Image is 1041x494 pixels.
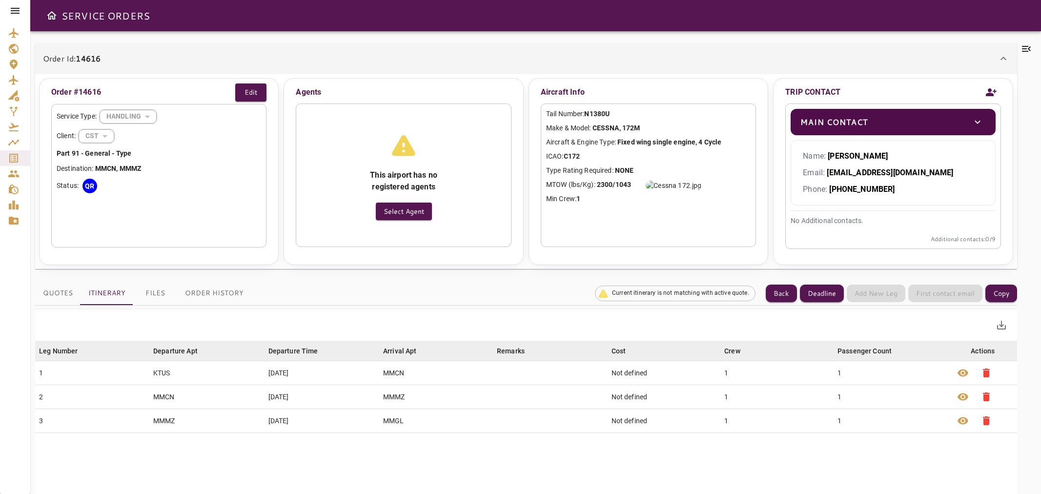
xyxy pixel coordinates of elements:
button: Open drawer [42,6,61,25]
td: 1 [834,361,949,385]
button: Copy [985,285,1017,303]
td: [DATE] [265,409,380,433]
button: Order History [177,282,251,305]
p: Min Crew: [546,194,751,204]
span: Leg Number [39,345,91,357]
button: Select Agent [376,203,432,221]
span: delete [980,367,992,379]
p: Destination: [57,164,261,174]
button: Leg Details [951,361,975,385]
button: Back [766,285,797,303]
span: visibility [957,367,969,379]
button: Delete Leg [975,361,998,385]
b: [PHONE_NUMBER] [829,185,895,194]
p: Tail Number: [546,109,751,119]
b: M [95,165,101,172]
b: 2300/1043 [597,181,631,188]
div: Crew [724,345,740,357]
td: 1 [834,409,949,433]
img: Cessna 172.jpg [646,181,701,190]
b: M [120,165,125,172]
p: Agents [296,83,511,101]
h6: SERVICE ORDERS [61,8,150,23]
p: Phone: [803,184,983,195]
td: [DATE] [265,361,380,385]
div: Main Contacttoggle [791,109,995,135]
td: 1 [720,385,834,409]
p: Type Rating Required: [546,165,751,176]
td: 1 [834,385,949,409]
p: Status: [57,181,79,191]
div: Passenger Count [837,345,892,357]
button: Leg Details [951,409,975,432]
b: Fixed wing single engine, 4 Cycle [617,138,721,146]
td: 1 [720,409,834,433]
p: Aircraft & Engine Type: [546,137,751,147]
span: Current itinerary is not matching with active quote. [606,289,755,297]
p: Order #14616 [51,86,101,98]
span: delete [980,391,992,403]
b: M [125,165,131,172]
button: Quotes [35,282,81,305]
td: MMMZ [379,385,493,409]
b: M [131,165,137,172]
div: Departure Apt [153,345,198,357]
b: Z [137,165,141,172]
b: NONE [615,166,634,174]
p: Main Contact [800,116,868,128]
div: HANDLING [79,123,114,149]
span: save_alt [996,319,1007,331]
span: Arrival Apt [383,345,429,357]
p: MTOW (lbs/Kg): [546,180,751,190]
td: [DATE] [265,385,380,409]
span: delete [980,415,992,427]
td: Not defined [608,409,721,433]
p: Make & Model: [546,123,751,133]
button: Edit [235,83,266,102]
td: 2 [35,385,149,409]
td: KTUS [149,361,265,385]
td: MMGL [379,409,493,433]
td: Not defined [608,361,721,385]
b: CESSNA, 172M [592,124,640,132]
span: visibility [957,391,969,403]
button: Add new contact [981,81,1001,103]
td: MMCN [149,385,265,409]
p: This airport has no registered agents [352,169,455,193]
div: Order Id:14616 [35,43,1017,74]
td: 1 [35,361,149,385]
div: Service Type: [57,109,261,124]
b: C [107,165,111,172]
b: , [116,165,118,172]
span: Passenger Count [837,345,904,357]
span: Departure Time [268,345,331,357]
div: Order Id:14616 [35,74,1017,269]
td: MMCN [379,361,493,385]
b: 14616 [76,53,101,64]
button: Export [990,313,1013,337]
div: HANDLING [100,103,157,129]
p: TRIP CONTACT [785,86,840,98]
p: Order Id: [43,53,101,64]
p: Aircraft Info [541,83,756,101]
span: Crew [724,345,753,357]
p: Part 91 - General - Type [57,148,261,159]
b: C172 [564,152,580,160]
p: ICAO: [546,151,751,162]
span: Cost [612,345,639,357]
div: Cost [612,345,626,357]
b: [EMAIL_ADDRESS][DOMAIN_NAME] [827,168,953,177]
span: visibility [957,415,969,427]
p: Email: [803,167,983,179]
p: Additional contacts: 0 /9 [791,235,995,244]
button: Itinerary [81,282,133,305]
b: 1 [576,195,580,203]
div: Client: [57,129,261,144]
span: Remarks [497,345,537,357]
div: basic tabs example [35,282,251,305]
div: Leg Number [39,345,78,357]
p: No Additional contacts. [791,216,995,226]
td: Not defined [608,385,721,409]
div: QR [82,179,97,193]
button: toggle [969,114,986,130]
